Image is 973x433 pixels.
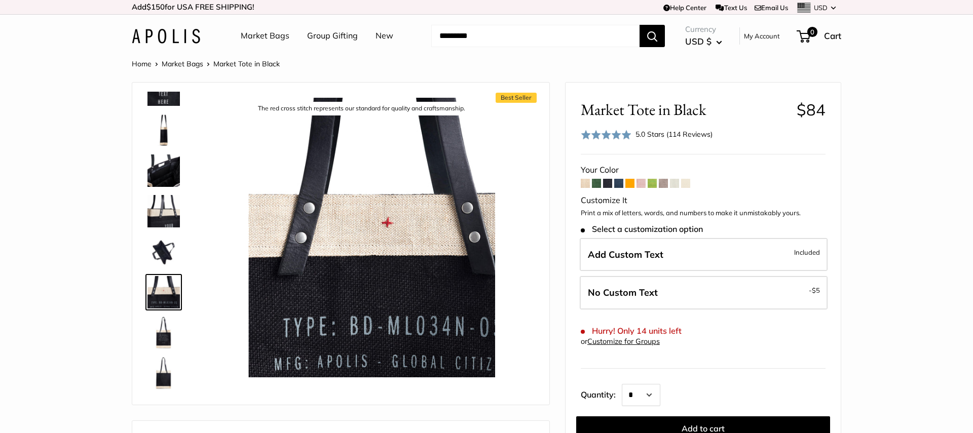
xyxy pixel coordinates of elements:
[147,154,180,187] img: description_Inner pocket good for daily drivers.
[162,59,203,68] a: Market Bags
[145,274,182,310] a: description_The red cross stitch represents our standard for quality and craftsmanship.
[145,355,182,391] a: description_No need for custom text? Choose this option.
[431,25,640,47] input: Search...
[744,30,780,42] a: My Account
[145,152,182,189] a: description_Inner pocket good for daily drivers.
[581,224,703,234] span: Select a customization option
[132,59,152,68] a: Home
[213,59,280,68] span: Market Tote in Black
[580,276,828,309] label: Leave Blank
[809,284,820,296] span: -
[581,381,622,406] label: Quantity:
[580,238,828,271] label: Add Custom Text
[581,193,826,208] div: Customize It
[145,193,182,229] a: description_Super soft long leather handles.
[798,28,841,44] a: 0 Cart
[147,317,180,349] img: description_Seal of authenticity printed on the backside of every bag.
[147,357,180,389] img: description_No need for custom text? Choose this option.
[635,129,713,140] div: 5.0 Stars (114 Reviews)
[241,28,289,44] a: Market Bags
[376,28,393,44] a: New
[581,163,826,178] div: Your Color
[807,27,817,37] span: 0
[147,276,180,308] img: description_The red cross stitch represents our standard for quality and craftsmanship.
[249,98,529,377] img: description_The red cross stitch represents our standard for quality and craftsmanship.
[581,335,660,348] div: or
[588,249,663,260] span: Add Custom Text
[814,4,828,12] span: USD
[145,314,182,351] a: description_Seal of authenticity printed on the backside of every bag.
[685,33,722,50] button: USD $
[581,208,826,218] p: Print a mix of letters, words, and numbers to make it unmistakably yours.
[145,112,182,148] a: Market Tote in Black
[755,4,788,12] a: Email Us
[716,4,746,12] a: Text Us
[145,233,182,270] a: description_Water resistant inner liner.
[581,127,713,142] div: 5.0 Stars (114 Reviews)
[797,100,826,120] span: $84
[132,57,280,70] nav: Breadcrumb
[307,28,358,44] a: Group Gifting
[640,25,665,47] button: Search
[812,286,820,294] span: $5
[588,287,658,298] span: No Custom Text
[663,4,706,12] a: Help Center
[147,235,180,268] img: description_Water resistant inner liner.
[496,93,537,103] span: Best Seller
[147,195,180,227] img: description_Super soft long leather handles.
[581,100,789,119] span: Market Tote in Black
[587,337,660,346] a: Customize for Groups
[581,326,682,336] span: Hurry! Only 14 units left
[253,102,470,115] div: The red cross stitch represents our standard for quality and craftsmanship.
[824,30,841,41] span: Cart
[685,36,712,47] span: USD $
[147,114,180,146] img: Market Tote in Black
[685,22,722,36] span: Currency
[794,246,820,258] span: Included
[132,29,200,44] img: Apolis
[146,2,165,12] span: $150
